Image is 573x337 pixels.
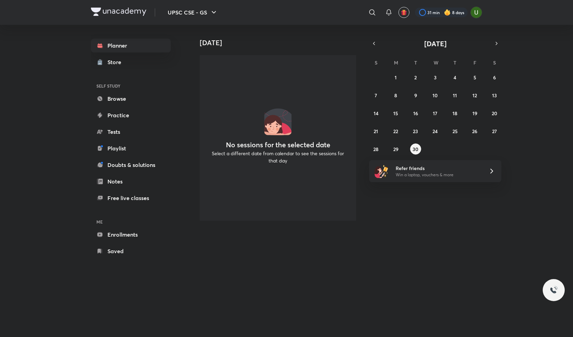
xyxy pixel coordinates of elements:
abbr: September 4, 2025 [454,74,456,81]
button: [DATE] [379,39,492,48]
button: September 16, 2025 [410,108,421,119]
abbr: September 17, 2025 [433,110,437,117]
abbr: September 3, 2025 [434,74,437,81]
abbr: September 12, 2025 [472,92,477,99]
a: Free live classes [91,191,171,205]
button: September 13, 2025 [489,90,500,101]
button: September 12, 2025 [469,90,480,101]
a: Doubts & solutions [91,158,171,172]
abbr: September 7, 2025 [375,92,377,99]
abbr: September 13, 2025 [492,92,497,99]
abbr: September 29, 2025 [393,146,398,152]
abbr: September 27, 2025 [492,128,497,135]
p: Select a different date from calendar to see the sessions for that day [208,150,348,164]
button: September 23, 2025 [410,126,421,137]
a: Enrollments [91,228,171,241]
abbr: September 1, 2025 [395,74,397,81]
abbr: September 10, 2025 [433,92,438,99]
span: [DATE] [424,39,447,48]
div: Store [107,58,125,66]
button: September 24, 2025 [430,126,441,137]
abbr: Wednesday [434,59,438,66]
button: September 2, 2025 [410,72,421,83]
abbr: September 20, 2025 [492,110,497,117]
button: September 14, 2025 [371,108,382,119]
abbr: September 28, 2025 [373,146,378,152]
abbr: September 21, 2025 [374,128,378,135]
button: September 27, 2025 [489,126,500,137]
button: September 9, 2025 [410,90,421,101]
button: September 22, 2025 [390,126,401,137]
img: streak [444,9,451,16]
button: September 15, 2025 [390,108,401,119]
img: avatar [401,9,407,16]
abbr: September 18, 2025 [452,110,457,117]
abbr: September 25, 2025 [452,128,458,135]
abbr: September 16, 2025 [413,110,418,117]
img: Company Logo [91,8,146,16]
button: September 21, 2025 [371,126,382,137]
abbr: September 14, 2025 [374,110,378,117]
button: September 28, 2025 [371,143,382,155]
button: September 3, 2025 [430,72,441,83]
a: Notes [91,175,171,188]
img: Aishwary Kumar [470,7,482,18]
button: September 5, 2025 [469,72,480,83]
abbr: September 5, 2025 [473,74,476,81]
img: ttu [550,286,558,294]
button: September 4, 2025 [449,72,460,83]
button: September 17, 2025 [430,108,441,119]
abbr: Saturday [493,59,496,66]
abbr: September 24, 2025 [433,128,438,135]
abbr: September 22, 2025 [393,128,398,135]
a: Browse [91,92,171,106]
button: September 8, 2025 [390,90,401,101]
button: UPSC CSE - GS [164,6,222,19]
a: Store [91,55,171,69]
abbr: September 19, 2025 [472,110,477,117]
abbr: Tuesday [414,59,417,66]
abbr: Friday [473,59,476,66]
h6: SELF STUDY [91,80,171,92]
abbr: September 8, 2025 [394,92,397,99]
button: September 25, 2025 [449,126,460,137]
button: September 7, 2025 [371,90,382,101]
button: September 11, 2025 [449,90,460,101]
abbr: September 15, 2025 [393,110,398,117]
h6: Refer friends [396,165,480,172]
h6: ME [91,216,171,228]
a: Saved [91,244,171,258]
abbr: September 30, 2025 [413,146,418,152]
img: referral [375,164,388,178]
abbr: September 23, 2025 [413,128,418,135]
abbr: September 6, 2025 [493,74,496,81]
button: September 26, 2025 [469,126,480,137]
a: Planner [91,39,171,52]
a: Tests [91,125,171,139]
a: Company Logo [91,8,146,18]
p: Win a laptop, vouchers & more [396,172,480,178]
abbr: September 2, 2025 [414,74,417,81]
abbr: September 9, 2025 [414,92,417,99]
h4: [DATE] [200,39,362,47]
button: avatar [398,7,409,18]
abbr: Thursday [454,59,456,66]
abbr: Sunday [375,59,377,66]
button: September 1, 2025 [390,72,401,83]
abbr: September 11, 2025 [453,92,457,99]
button: September 20, 2025 [489,108,500,119]
button: September 10, 2025 [430,90,441,101]
abbr: September 26, 2025 [472,128,477,135]
button: September 18, 2025 [449,108,460,119]
h4: No sessions for the selected date [226,141,330,149]
button: September 19, 2025 [469,108,480,119]
button: September 29, 2025 [390,143,401,155]
a: Practice [91,108,171,122]
button: September 30, 2025 [410,143,421,155]
a: Playlist [91,141,171,155]
button: September 6, 2025 [489,72,500,83]
abbr: Monday [394,59,398,66]
img: No events [264,108,292,135]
